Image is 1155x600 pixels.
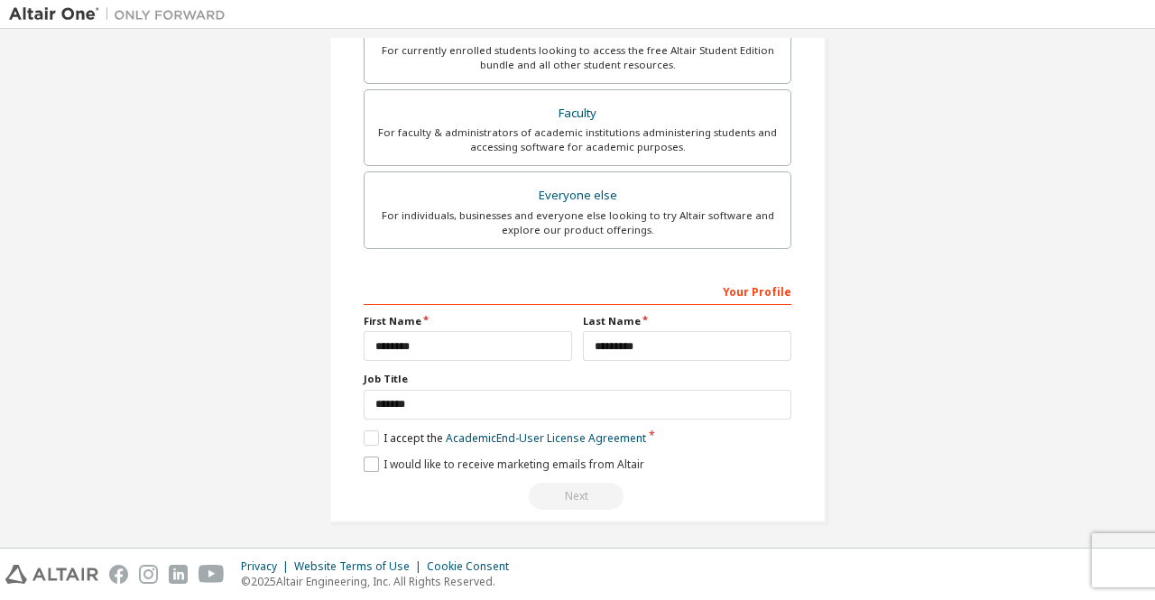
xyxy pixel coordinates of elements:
div: Everyone else [375,183,780,208]
label: I would like to receive marketing emails from Altair [364,457,644,472]
img: linkedin.svg [169,565,188,584]
p: © 2025 Altair Engineering, Inc. All Rights Reserved. [241,574,520,589]
div: Email already exists [364,483,791,510]
img: youtube.svg [199,565,225,584]
img: Altair One [9,5,235,23]
div: For individuals, businesses and everyone else looking to try Altair software and explore our prod... [375,208,780,237]
label: Job Title [364,372,791,386]
img: facebook.svg [109,565,128,584]
div: For faculty & administrators of academic institutions administering students and accessing softwa... [375,125,780,154]
div: Faculty [375,101,780,126]
div: Your Profile [364,276,791,305]
label: First Name [364,314,572,328]
div: For currently enrolled students looking to access the free Altair Student Edition bundle and all ... [375,43,780,72]
div: Privacy [241,559,294,574]
a: Academic End-User License Agreement [446,430,646,446]
label: Last Name [583,314,791,328]
div: Cookie Consent [427,559,520,574]
img: altair_logo.svg [5,565,98,584]
img: instagram.svg [139,565,158,584]
label: I accept the [364,430,646,446]
div: Website Terms of Use [294,559,427,574]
